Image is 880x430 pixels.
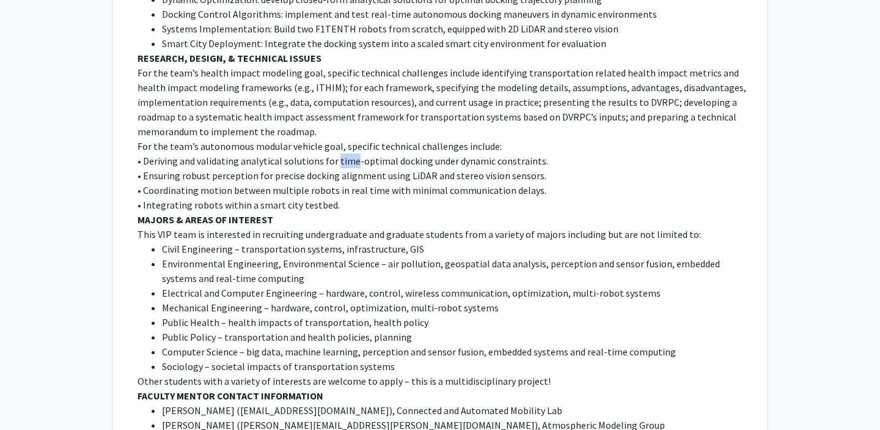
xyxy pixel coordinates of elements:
p: This VIP team is interested in recruiting undergraduate and graduate students from a variety of m... [137,227,752,242]
strong: MAJORS & AREAS OF INTEREST [137,213,273,226]
li: Systems Implementation: Build two F1TENTH robots from scratch, equipped with 2D LiDAR and stereo ... [162,21,752,36]
li: Public Health – health impacts of transportation, health policy [162,315,752,330]
p: • Deriving and validating analytical solutions for time-optimal docking under dynamic constraints. [137,154,752,168]
strong: RESEARCH, DESIGN, & TECHNICAL ISSUES [137,52,321,64]
li: Sociology – societal impacts of transportation systems [162,359,752,374]
strong: FACULTY MENTOR CONTACT INFORMATION [137,390,323,402]
p: For the team’s health impact modeling goal, specific technical challenges include identifying tra... [137,65,752,139]
p: • Integrating robots within a smart city testbed. [137,198,752,212]
p: Other students with a variety of interests are welcome to apply – this is a multidisciplinary pro... [137,374,752,388]
li: Computer Science – big data, machine learning, perception and sensor fusion, embedded systems and... [162,344,752,359]
li: Environmental Engineering, Environmental Science – air pollution, geospatial data analysis, perce... [162,256,752,286]
li: Mechanical Engineering – hardware, control, optimization, multi-robot systems [162,300,752,315]
p: • Coordinating motion between multiple robots in real time with minimal communication delays. [137,183,752,198]
iframe: Chat [9,375,52,421]
li: Electrical and Computer Engineering – hardware, control, wireless communication, optimization, mu... [162,286,752,300]
span: [PERSON_NAME] ( [162,404,240,417]
li: Public Policy – transportation and health policies, planning [162,330,752,344]
li: Docking Control Algorithms: implement and test real-time autonomous docking maneuvers in dynamic ... [162,7,752,21]
span: [EMAIL_ADDRESS][DOMAIN_NAME]), Connected and Automated Mobility Lab [240,404,562,417]
li: Smart City Deployment: Integrate the docking system into a scaled smart city environment for eval... [162,36,752,51]
li: Civil Engineering – transportation systems, infrastructure, GIS [162,242,752,256]
p: For the team’s autonomous modular vehicle goal, specific technical challenges include: [137,139,752,154]
p: • Ensuring robust perception for precise docking alignment using LiDAR and stereo vision sensors. [137,168,752,183]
